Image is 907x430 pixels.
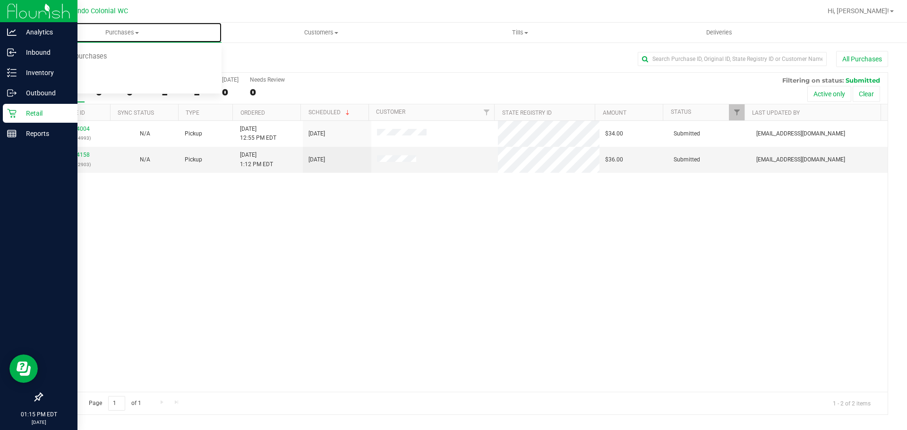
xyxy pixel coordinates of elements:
[240,110,265,116] a: Ordered
[638,52,827,66] input: Search Purchase ID, Original ID, State Registry ID or Customer Name...
[140,156,150,163] span: Not Applicable
[250,76,285,83] div: Needs Review
[17,26,73,38] p: Analytics
[674,129,700,138] span: Submitted
[186,110,199,116] a: Type
[836,51,888,67] button: All Purchases
[420,23,619,42] a: Tills
[240,151,273,169] span: [DATE] 1:12 PM EDT
[240,125,276,143] span: [DATE] 12:55 PM EDT
[308,109,351,116] a: Scheduled
[756,155,845,164] span: [EMAIL_ADDRESS][DOMAIN_NAME]
[7,68,17,77] inline-svg: Inventory
[756,129,845,138] span: [EMAIL_ADDRESS][DOMAIN_NAME]
[7,48,17,57] inline-svg: Inbound
[81,396,149,411] span: Page of 1
[23,23,222,42] a: Purchases Summary of purchases Fulfillment All purchases
[846,76,880,84] span: Submitted
[140,129,150,138] button: N/A
[421,28,619,37] span: Tills
[853,86,880,102] button: Clear
[4,410,73,419] p: 01:15 PM EDT
[17,47,73,58] p: Inbound
[63,152,90,158] a: 11974158
[620,23,819,42] a: Deliveries
[65,7,128,15] span: Orlando Colonial WC
[603,110,626,116] a: Amount
[222,76,239,83] div: [DATE]
[17,87,73,99] p: Outbound
[674,155,700,164] span: Submitted
[185,155,202,164] span: Pickup
[63,126,90,132] a: 11974004
[108,396,125,411] input: 1
[7,109,17,118] inline-svg: Retail
[140,130,150,137] span: Not Applicable
[605,155,623,164] span: $36.00
[308,155,325,164] span: [DATE]
[807,86,851,102] button: Active only
[782,76,844,84] span: Filtering on status:
[7,129,17,138] inline-svg: Reports
[4,419,73,426] p: [DATE]
[605,129,623,138] span: $34.00
[729,104,744,120] a: Filter
[825,396,878,410] span: 1 - 2 of 2 items
[828,7,889,15] span: Hi, [PERSON_NAME]!
[17,67,73,78] p: Inventory
[376,109,405,115] a: Customer
[222,87,239,98] div: 0
[185,129,202,138] span: Pickup
[7,27,17,37] inline-svg: Analytics
[9,354,38,383] iframe: Resource center
[23,28,222,37] span: Purchases
[671,109,691,115] a: Status
[479,104,494,120] a: Filter
[17,108,73,119] p: Retail
[502,110,552,116] a: State Registry ID
[118,110,154,116] a: Sync Status
[308,129,325,138] span: [DATE]
[693,28,745,37] span: Deliveries
[250,87,285,98] div: 0
[222,28,420,37] span: Customers
[222,23,420,42] a: Customers
[752,110,800,116] a: Last Updated By
[140,155,150,164] button: N/A
[7,88,17,98] inline-svg: Outbound
[17,128,73,139] p: Reports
